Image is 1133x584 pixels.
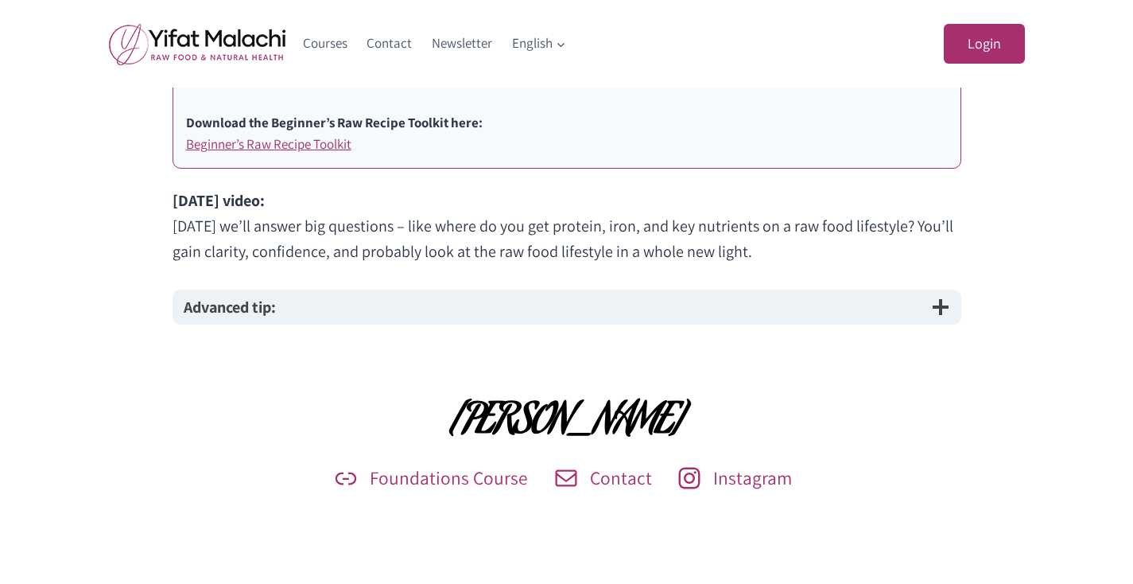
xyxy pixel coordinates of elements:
strong: [DATE] video: [173,190,265,211]
a: Instagram [675,464,801,493]
a: Contact [357,25,422,63]
button: Child menu of English [502,25,576,63]
a: Contact [552,464,661,493]
p: [DATE] we’ll answer big questions – like where do you get protein, iron, and key nutrients on a r... [173,188,961,264]
a: Newsletter [422,25,502,63]
img: yifat_logo41_en.png [109,23,285,65]
strong: Advanced tip: [184,297,276,317]
nav: Primary Navigation [293,25,576,63]
a: Courses [293,25,358,63]
a: Login [944,24,1025,64]
b: Download the Beginner’s Raw Recipe Toolkit here: [186,114,483,131]
a: Beginner’s Raw Recipe Toolkit [186,135,351,153]
a: Foundations Course [332,464,537,493]
button: Advanced tip: [173,290,961,325]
